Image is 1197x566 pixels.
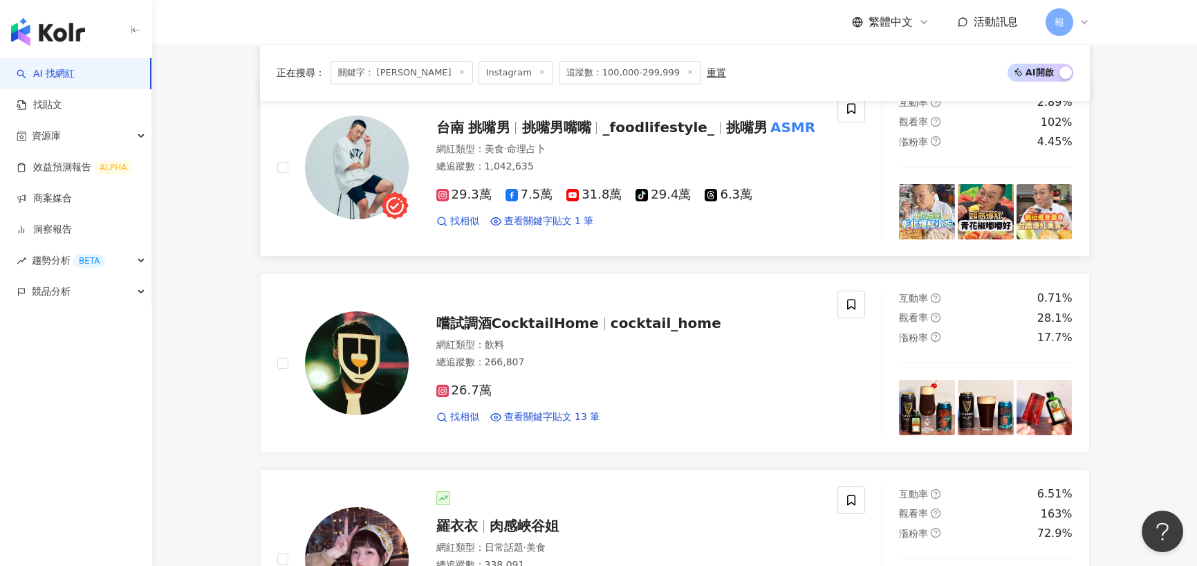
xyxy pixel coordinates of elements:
[485,143,504,154] span: 美食
[1017,380,1073,436] img: post-image
[490,518,559,534] span: 肉感峽谷姐
[899,508,928,519] span: 觀看率
[974,15,1018,28] span: 活動訊息
[436,160,822,174] div: 總追蹤數 ： 1,042,635
[726,119,768,136] span: 挑嘴男
[1142,511,1183,552] iframe: Help Scout Beacon - Open
[485,339,504,350] span: 飲料
[958,380,1014,436] img: post-image
[1037,526,1073,541] div: 72.9%
[931,98,940,107] span: question-circle
[331,61,473,84] span: 關鍵字： [PERSON_NAME]
[436,410,479,424] a: 找相似
[17,161,132,174] a: 效益預測報告ALPHA
[566,188,622,202] span: 31.8萬
[899,312,928,323] span: 觀看率
[32,276,71,307] span: 競品分析
[1037,95,1073,110] div: 2.89%
[17,256,26,266] span: rise
[436,119,510,136] span: 台南 挑嘴男
[958,184,1014,240] img: post-image
[73,254,105,268] div: BETA
[485,542,523,553] span: 日常話題
[490,214,594,228] a: 查看關鍵字貼文 1 筆
[1037,311,1073,326] div: 28.1%
[1041,115,1073,130] div: 102%
[931,313,940,322] span: question-circle
[899,136,928,147] span: 漲粉率
[899,332,928,343] span: 漲粉率
[436,315,599,331] span: 嚐試調酒CocktailHome
[931,489,940,499] span: question-circle
[436,214,479,228] a: 找相似
[931,293,940,303] span: question-circle
[450,214,479,228] span: 找相似
[1037,134,1073,149] div: 4.45%
[17,223,72,237] a: 洞察報告
[505,188,553,202] span: 7.5萬
[899,116,928,127] span: 觀看率
[899,293,928,304] span: 互動率
[436,518,478,534] span: 羅衣衣
[559,61,701,84] span: 追蹤數：100,000-299,999
[931,528,940,538] span: question-circle
[526,542,546,553] span: 美食
[931,117,940,127] span: question-circle
[504,214,594,228] span: 查看關鍵字貼文 1 筆
[635,188,691,202] span: 29.4萬
[32,120,61,152] span: 資源庫
[17,192,72,206] a: 商案媒合
[707,67,726,78] div: 重置
[869,15,913,30] span: 繁體中文
[931,136,940,146] span: question-circle
[931,332,940,342] span: question-circle
[260,77,1090,257] a: KOL Avatar台南 挑嘴男挑嘴男嘴嘴_foodlifestyle_挑嘴男ASMR網紅類型：美食·命理占卜總追蹤數：1,042,63529.3萬7.5萬31.8萬29.4萬6.3萬找相似查看...
[436,383,492,398] span: 26.7萬
[611,315,721,331] span: cocktail_home
[602,119,714,136] span: _foodlifestyle_
[521,119,591,136] span: 挑嘴男嘴嘴
[1037,486,1073,502] div: 6.51%
[260,273,1090,453] a: KOL Avatar嚐試調酒CocktailHomecocktail_home網紅類型：飲料總追蹤數：266,80726.7萬找相似查看關鍵字貼文 13 筆互動率question-circle0...
[523,542,526,553] span: ·
[899,380,955,436] img: post-image
[277,67,325,78] span: 正在搜尋 ：
[705,188,752,202] span: 6.3萬
[1055,15,1064,30] span: 報
[490,410,600,424] a: 查看關鍵字貼文 13 筆
[436,188,492,202] span: 29.3萬
[32,245,105,276] span: 趨勢分析
[305,311,409,415] img: KOL Avatar
[436,541,822,555] div: 網紅類型 ：
[436,338,822,352] div: 網紅類型 ：
[899,97,928,108] span: 互動率
[305,116,409,219] img: KOL Avatar
[1041,506,1073,522] div: 163%
[436,356,822,369] div: 總追蹤數 ： 266,807
[436,143,822,156] div: 網紅類型 ：
[479,61,553,84] span: Instagram
[899,489,928,500] span: 互動率
[11,18,85,46] img: logo
[1037,291,1073,306] div: 0.71%
[17,98,62,112] a: 找貼文
[768,116,818,138] mark: ASMR
[504,143,507,154] span: ·
[17,67,75,81] a: searchAI 找網紅
[1037,330,1073,345] div: 17.7%
[931,509,940,518] span: question-circle
[899,528,928,539] span: 漲粉率
[450,410,479,424] span: 找相似
[507,143,546,154] span: 命理占卜
[1017,184,1073,240] img: post-image
[504,410,600,424] span: 查看關鍵字貼文 13 筆
[899,184,955,240] img: post-image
